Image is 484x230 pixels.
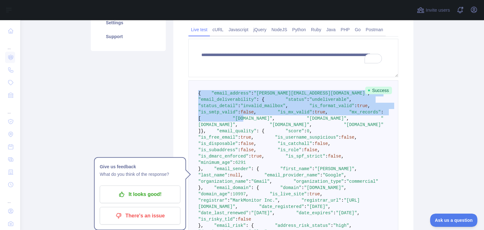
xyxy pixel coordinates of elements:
[296,210,333,216] span: "date_expires"
[262,154,264,159] span: ,
[324,25,338,35] a: Java
[354,135,357,140] span: ,
[198,91,201,96] span: {
[331,223,333,228] span: :
[230,173,241,178] span: null
[354,103,357,108] span: :
[328,141,331,146] span: ,
[325,154,328,159] span: :
[238,110,240,115] span: :
[227,198,230,203] span: :
[285,103,288,108] span: ,
[328,204,331,209] span: ,
[312,110,314,115] span: :
[259,204,304,209] span: "date_registered"
[349,97,352,102] span: ,
[270,122,309,127] span: "[DOMAIN_NAME]"
[349,223,352,228] span: ,
[304,147,317,152] span: false
[198,103,238,108] span: "status_detail"
[285,97,307,102] span: "status"
[240,173,243,178] span: ,
[354,166,357,171] span: ,
[430,214,478,227] iframe: Toggle Customer Support
[198,210,249,216] span: "date_last_renewed"
[100,170,180,178] p: What do you think of the response?
[230,192,233,197] span: :
[368,103,370,108] span: ,
[344,122,383,127] span: "[DOMAIN_NAME]"
[198,154,249,159] span: "is_dmarc_enforced"
[315,110,326,115] span: true
[341,154,344,159] span: ,
[328,154,341,159] span: false
[365,87,392,94] span: Success
[104,210,176,221] p: There's an issue
[246,192,248,197] span: ,
[344,173,346,178] span: ,
[349,110,381,115] span: "mx_records"
[98,30,158,43] a: Support
[304,129,307,134] span: :
[198,141,238,146] span: "is_disposable"
[251,154,262,159] span: true
[198,217,235,222] span: "is_risky_tld"
[270,179,272,184] span: ,
[235,217,238,222] span: :
[249,154,251,159] span: :
[198,198,227,203] span: "registrar"
[98,16,158,30] a: Settings
[272,116,275,121] span: ,
[304,204,307,209] span: :
[304,185,344,190] span: "[DOMAIN_NAME]"
[100,207,180,225] button: There's an issue
[293,179,344,184] span: "organization_type"
[302,198,341,203] span: "registrar_url"
[240,110,254,115] span: false
[341,135,354,140] span: false
[198,192,230,197] span: "domain_age"
[188,25,210,35] a: Live test
[5,38,15,50] div: ...
[309,97,349,102] span: "undeliverable"
[338,135,341,140] span: :
[309,103,354,108] span: "is_format_valid"
[5,192,15,204] div: ...
[227,173,230,178] span: :
[416,5,451,15] button: Invite users
[198,97,256,102] span: "email_deliverability"
[251,179,270,184] span: "Gmail"
[249,179,251,184] span: :
[240,135,251,140] span: true
[309,192,320,197] span: true
[198,223,204,228] span: },
[235,204,238,209] span: ,
[280,185,301,190] span: "domain"
[240,141,254,146] span: false
[251,25,269,35] a: jQuery
[285,154,325,159] span: "is_spf_strict"
[317,147,320,152] span: ,
[198,110,238,115] span: "is_smtp_valid"
[352,25,363,35] a: Go
[357,210,360,216] span: ,
[275,135,339,140] span: "is_username_suspicious"
[344,179,346,184] span: :
[214,223,246,228] span: "email_risk"
[210,25,226,35] a: cURL
[198,147,238,152] span: "is_subaddress"
[198,129,201,134] span: ]
[272,210,275,216] span: ,
[320,192,323,197] span: ,
[278,147,302,152] span: "is_role"
[302,185,304,190] span: :
[198,135,238,140] span: "is_free_email"
[238,135,240,140] span: :
[217,129,256,134] span: "email_quality"
[238,217,251,222] span: false
[270,192,307,197] span: "is_live_site"
[333,210,336,216] span: :
[275,223,331,228] span: "address_risk_status"
[254,110,256,115] span: ,
[312,141,314,146] span: :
